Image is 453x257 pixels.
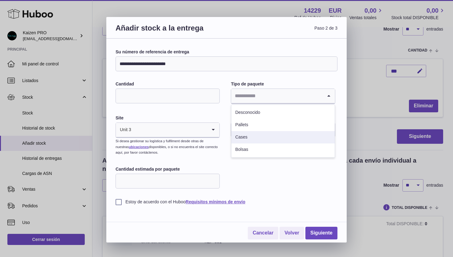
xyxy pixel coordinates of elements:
[231,115,335,121] label: Fecha de envío esperada
[280,227,304,239] a: Volver
[116,123,219,138] div: Search for option
[116,49,337,55] label: Su número de referencia de entrega
[231,89,335,104] div: Search for option
[226,23,337,40] span: Paso 2 de 3
[305,227,337,239] a: Siguiente
[116,81,220,87] label: Cantidad
[116,199,337,205] label: Estoy de acuerdo con el Huboo
[132,123,207,137] input: Search for option
[248,227,279,239] a: Cancelar
[231,131,334,143] li: Cases
[231,143,334,156] li: Bolsas
[116,139,218,155] small: Si desea gestionar su logística y fulfilment desde otras de nuestras disponibles, o si no encuent...
[116,115,220,121] label: Site
[116,166,220,172] label: Cantidad estimada por paquete
[116,23,226,40] h3: Añadir stock a la entrega
[231,119,334,131] li: Pallets
[231,89,322,103] input: Search for option
[231,106,334,119] li: Desconocido
[116,123,132,137] span: Unit 3
[129,145,149,149] a: ubicaciones
[231,81,335,87] label: Tipo de paquete
[186,199,245,204] a: Requisitos mínimos de envío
